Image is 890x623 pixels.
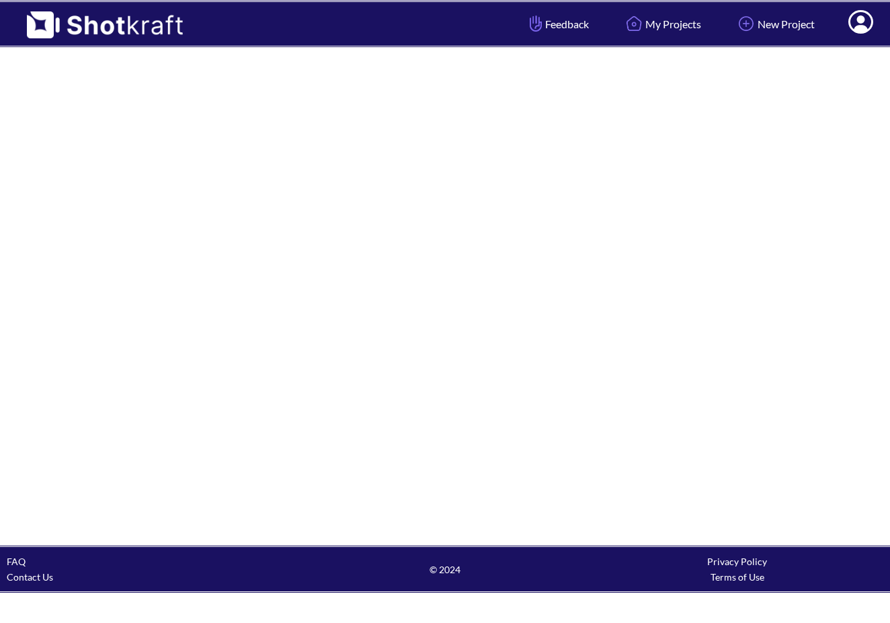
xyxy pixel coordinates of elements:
[526,12,545,35] img: Hand Icon
[591,554,883,569] div: Privacy Policy
[591,569,883,585] div: Terms of Use
[299,562,592,577] span: © 2024
[735,12,758,35] img: Add Icon
[725,6,825,42] a: New Project
[7,571,53,583] a: Contact Us
[526,16,589,32] span: Feedback
[7,556,26,567] a: FAQ
[612,6,711,42] a: My Projects
[622,12,645,35] img: Home Icon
